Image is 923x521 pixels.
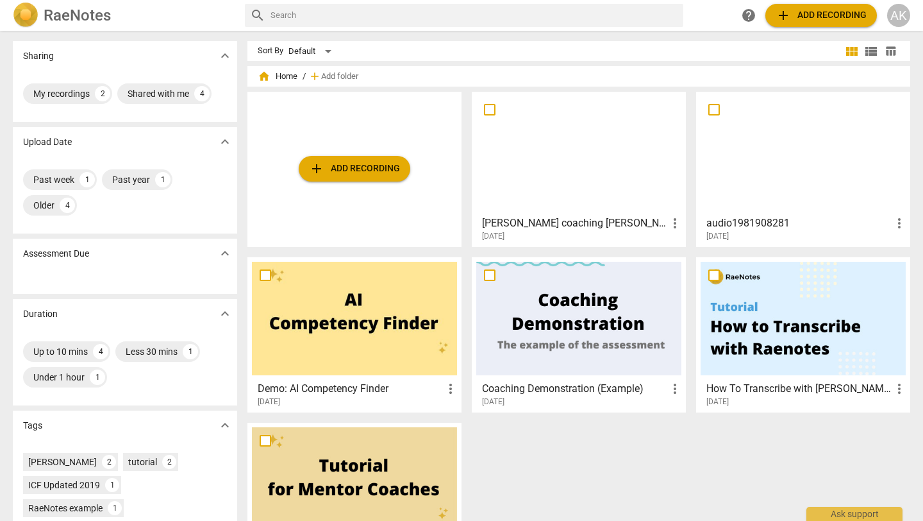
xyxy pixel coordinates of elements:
div: ICF Updated 2019 [28,479,100,491]
button: Show more [215,46,235,65]
div: 2 [95,86,110,101]
div: 2 [162,455,176,469]
div: Less 30 mins [126,345,178,358]
span: Add folder [321,72,358,81]
div: 1 [183,344,198,359]
span: more_vert [667,216,683,231]
div: 2 [102,455,116,469]
button: Show more [215,304,235,323]
div: Sort By [258,46,283,56]
span: add [308,70,321,83]
div: 1 [79,172,95,187]
p: Duration [23,307,58,321]
p: Upload Date [23,135,72,149]
p: Tags [23,419,42,432]
div: Default [288,41,336,62]
input: Search [270,5,678,26]
div: 4 [194,86,210,101]
span: expand_more [217,246,233,261]
div: 4 [93,344,108,359]
span: add [776,8,791,23]
span: expand_more [217,48,233,64]
span: [DATE] [258,397,280,407]
div: Under 1 hour [33,371,85,384]
span: view_list [863,44,879,59]
a: LogoRaeNotes [13,3,235,28]
span: [DATE] [706,397,729,407]
span: expand_more [217,418,233,433]
button: Show more [215,244,235,263]
span: Add recording [309,161,400,176]
a: audio1981908281[DATE] [701,96,906,241]
a: How To Transcribe with [PERSON_NAME][DATE] [701,262,906,407]
a: Help [737,4,760,27]
div: 4 [60,198,75,213]
h2: RaeNotes [44,6,111,24]
div: My recordings [33,87,90,100]
button: List view [861,42,881,61]
button: Tile view [842,42,861,61]
a: [PERSON_NAME] coaching [PERSON_NAME][DATE] [476,96,681,241]
button: Upload [299,156,410,182]
button: Show more [215,416,235,435]
button: AK [887,4,910,27]
div: Ask support [806,507,902,521]
h3: Anna coaching Kim [482,216,667,231]
span: help [741,8,756,23]
a: Coaching Demonstration (Example)[DATE] [476,262,681,407]
span: [DATE] [482,231,504,242]
span: home [258,70,270,83]
span: expand_more [217,134,233,149]
div: 1 [108,501,122,515]
button: Show more [215,132,235,151]
span: [DATE] [706,231,729,242]
span: more_vert [443,381,458,397]
div: Up to 10 mins [33,345,88,358]
span: Home [258,70,297,83]
h3: audio1981908281 [706,216,892,231]
div: tutorial [128,456,157,468]
a: Demo: AI Competency Finder[DATE] [252,262,457,407]
span: more_vert [892,216,907,231]
span: add [309,161,324,176]
button: Upload [765,4,877,27]
span: table_chart [885,45,897,57]
span: / [303,72,306,81]
p: Sharing [23,49,54,63]
div: 1 [155,172,170,187]
div: Older [33,199,54,212]
button: Table view [881,42,900,61]
span: expand_more [217,306,233,321]
div: 1 [105,478,119,492]
div: 1 [90,370,105,385]
img: Logo [13,3,38,28]
h3: Demo: AI Competency Finder [258,381,443,397]
div: Shared with me [128,87,189,100]
div: [PERSON_NAME] [28,456,97,468]
span: [DATE] [482,397,504,407]
span: search [250,8,265,23]
span: more_vert [892,381,907,397]
h3: How To Transcribe with RaeNotes [706,381,892,397]
p: Assessment Due [23,247,89,260]
span: view_module [844,44,860,59]
span: Add recording [776,8,867,23]
div: Past week [33,173,74,186]
div: RaeNotes example [28,502,103,515]
span: more_vert [667,381,683,397]
div: Past year [112,173,150,186]
h3: Coaching Demonstration (Example) [482,381,667,397]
